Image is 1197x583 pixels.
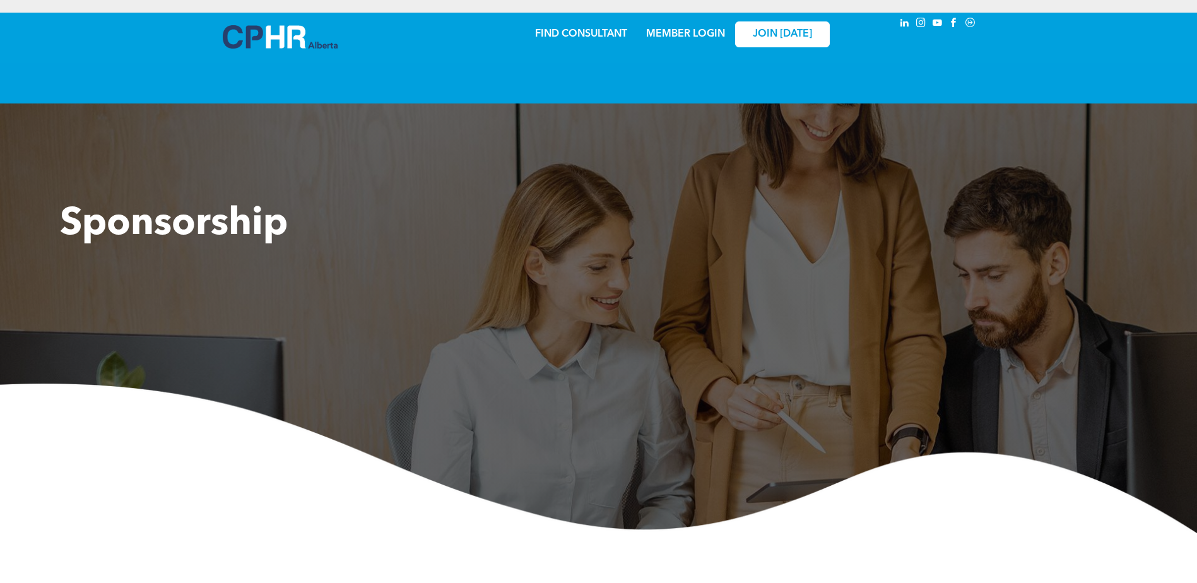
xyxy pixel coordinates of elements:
[646,29,725,39] a: MEMBER LOGIN
[914,16,928,33] a: instagram
[753,28,812,40] span: JOIN [DATE]
[60,206,288,244] span: Sponsorship
[735,21,830,47] a: JOIN [DATE]
[947,16,961,33] a: facebook
[223,25,338,49] img: A blue and white logo for cp alberta
[535,29,627,39] a: FIND CONSULTANT
[931,16,945,33] a: youtube
[898,16,912,33] a: linkedin
[964,16,977,33] a: Social network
